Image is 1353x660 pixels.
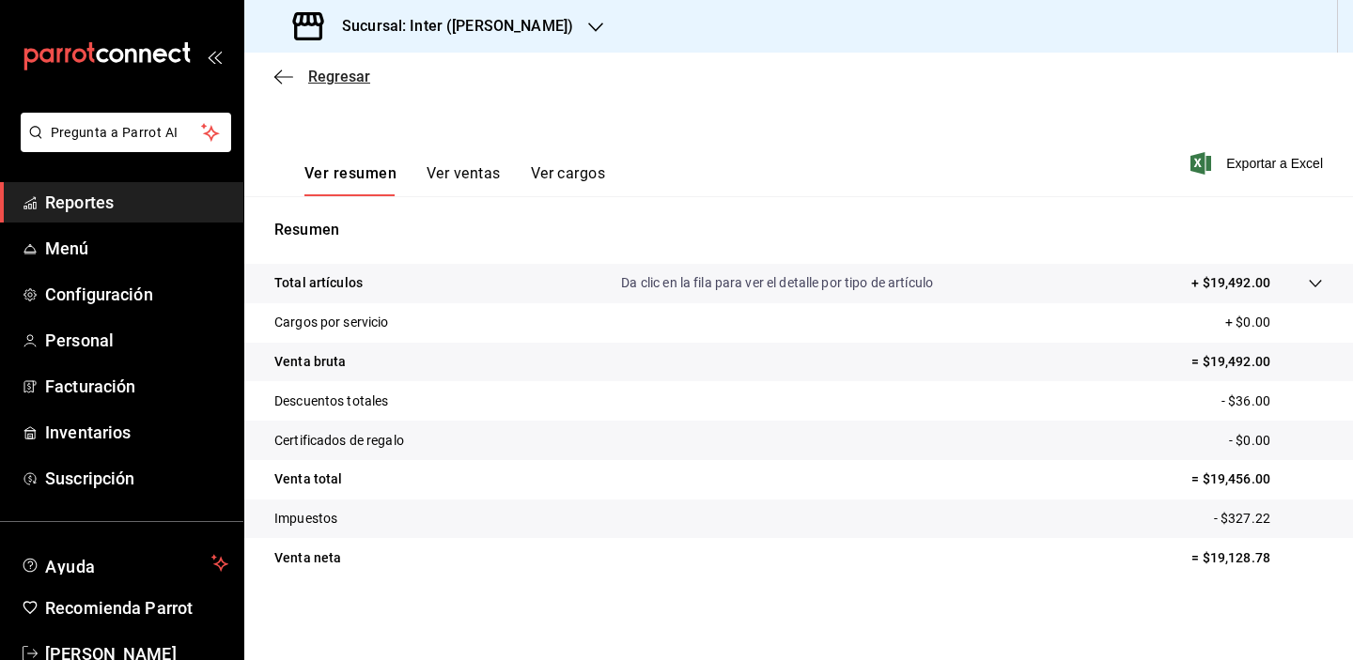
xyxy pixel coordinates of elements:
[274,273,363,293] p: Total artículos
[274,469,342,489] p: Venta total
[308,68,370,85] span: Regresar
[1225,313,1323,332] p: + $0.00
[274,219,1323,241] p: Resumen
[327,15,573,38] h3: Sucursal: Inter ([PERSON_NAME])
[274,352,346,372] p: Venta bruta
[274,68,370,85] button: Regresar
[274,391,388,411] p: Descuentos totales
[1191,352,1323,372] p: = $19,492.00
[45,466,228,491] span: Suscripción
[1191,273,1270,293] p: + $19,492.00
[45,420,228,445] span: Inventarios
[531,164,606,196] button: Ver cargos
[1229,431,1323,451] p: - $0.00
[304,164,605,196] div: navigation tabs
[45,552,204,575] span: Ayuda
[1194,152,1323,175] button: Exportar a Excel
[45,190,228,215] span: Reportes
[274,548,341,568] p: Venta neta
[1214,509,1323,529] p: - $327.22
[621,273,933,293] p: Da clic en la fila para ver el detalle por tipo de artículo
[274,509,337,529] p: Impuestos
[45,595,228,621] span: Recomienda Parrot
[427,164,501,196] button: Ver ventas
[1221,391,1323,411] p: - $36.00
[274,431,404,451] p: Certificados de regalo
[45,236,228,261] span: Menú
[1191,548,1323,568] p: = $19,128.78
[45,328,228,353] span: Personal
[207,49,222,64] button: open_drawer_menu
[45,374,228,399] span: Facturación
[45,282,228,307] span: Configuración
[21,113,231,152] button: Pregunta a Parrot AI
[51,123,202,143] span: Pregunta a Parrot AI
[304,164,397,196] button: Ver resumen
[274,313,389,332] p: Cargos por servicio
[13,136,231,156] a: Pregunta a Parrot AI
[1191,469,1323,489] p: = $19,456.00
